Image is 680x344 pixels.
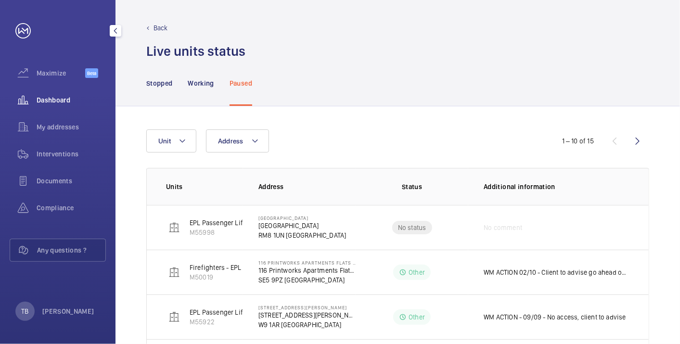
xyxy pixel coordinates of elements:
img: elevator.svg [168,311,180,323]
button: Unit [146,129,196,153]
p: Paused [230,78,252,88]
span: Any questions ? [37,245,105,255]
span: Dashboard [37,95,106,105]
p: [STREET_ADDRESS][PERSON_NAME] [258,310,356,320]
p: Status [362,182,462,191]
p: 116 Printworks Apartments Flats 1-65 [258,266,356,275]
p: No status [398,223,426,232]
p: [GEOGRAPHIC_DATA] [258,215,346,221]
img: elevator.svg [168,267,180,278]
p: WM ACTION - 09/09 - No access, client to advise [484,312,626,322]
p: TB [21,306,28,316]
span: No comment [484,223,522,232]
p: WM ACTION 02/10 - Client to advise go ahead on mod 30/09 - Drive upgrade required - possible mode... [484,268,629,277]
img: elevator.svg [168,222,180,233]
p: EPL Passenger Lift [190,218,245,228]
span: Interventions [37,149,106,159]
p: M55998 [190,228,245,237]
p: W9 1AR [GEOGRAPHIC_DATA] [258,320,356,330]
p: Other [409,312,425,322]
p: [PERSON_NAME] [42,306,94,316]
p: Working [188,78,214,88]
h1: Live units status [146,42,245,60]
p: 116 Printworks Apartments Flats 1-65 - High Risk Building [258,260,356,266]
p: RM8 1UN [GEOGRAPHIC_DATA] [258,230,346,240]
p: Firefighters - EPL Flats 1-65 No 1 [190,263,285,272]
p: Other [409,268,425,277]
span: Address [218,137,244,145]
p: Units [166,182,243,191]
span: Beta [85,68,98,78]
span: My addresses [37,122,106,132]
span: Maximize [37,68,85,78]
p: [STREET_ADDRESS][PERSON_NAME] [258,305,356,310]
p: M55922 [190,317,245,327]
p: Address [258,182,356,191]
p: Additional information [484,182,629,191]
p: Back [154,23,168,33]
p: Stopped [146,78,172,88]
p: M50019 [190,272,285,282]
p: SE5 9PZ [GEOGRAPHIC_DATA] [258,275,356,285]
span: Compliance [37,203,106,213]
span: Unit [158,137,171,145]
span: Documents [37,176,106,186]
button: Address [206,129,269,153]
p: [GEOGRAPHIC_DATA] [258,221,346,230]
p: EPL Passenger Lift [190,307,245,317]
div: 1 – 10 of 15 [562,136,594,146]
